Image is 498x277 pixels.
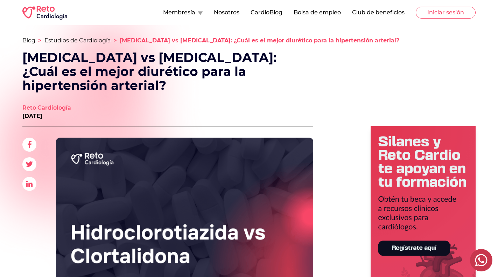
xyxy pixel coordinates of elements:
p: [DATE] [22,112,71,120]
button: Bolsa de empleo [294,8,341,17]
span: [MEDICAL_DATA] vs [MEDICAL_DATA]: ¿Cuál es el mejor diurético para la hipertensión arterial? [120,37,399,44]
button: Nosotros [214,8,239,17]
button: Club de beneficios [352,8,405,17]
button: CardioBlog [251,8,282,17]
img: RETO Cardio Logo [22,6,67,20]
a: Blog [22,37,35,44]
span: > [38,37,42,44]
button: Membresía [163,8,203,17]
a: Estudios de Cardiología [44,37,111,44]
span: > [113,37,117,44]
a: Reto Cardiología [22,104,71,112]
button: Iniciar sesión [416,7,476,19]
h1: [MEDICAL_DATA] vs [MEDICAL_DATA]: ¿Cuál es el mejor diurético para la hipertensión arterial? [22,50,291,92]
